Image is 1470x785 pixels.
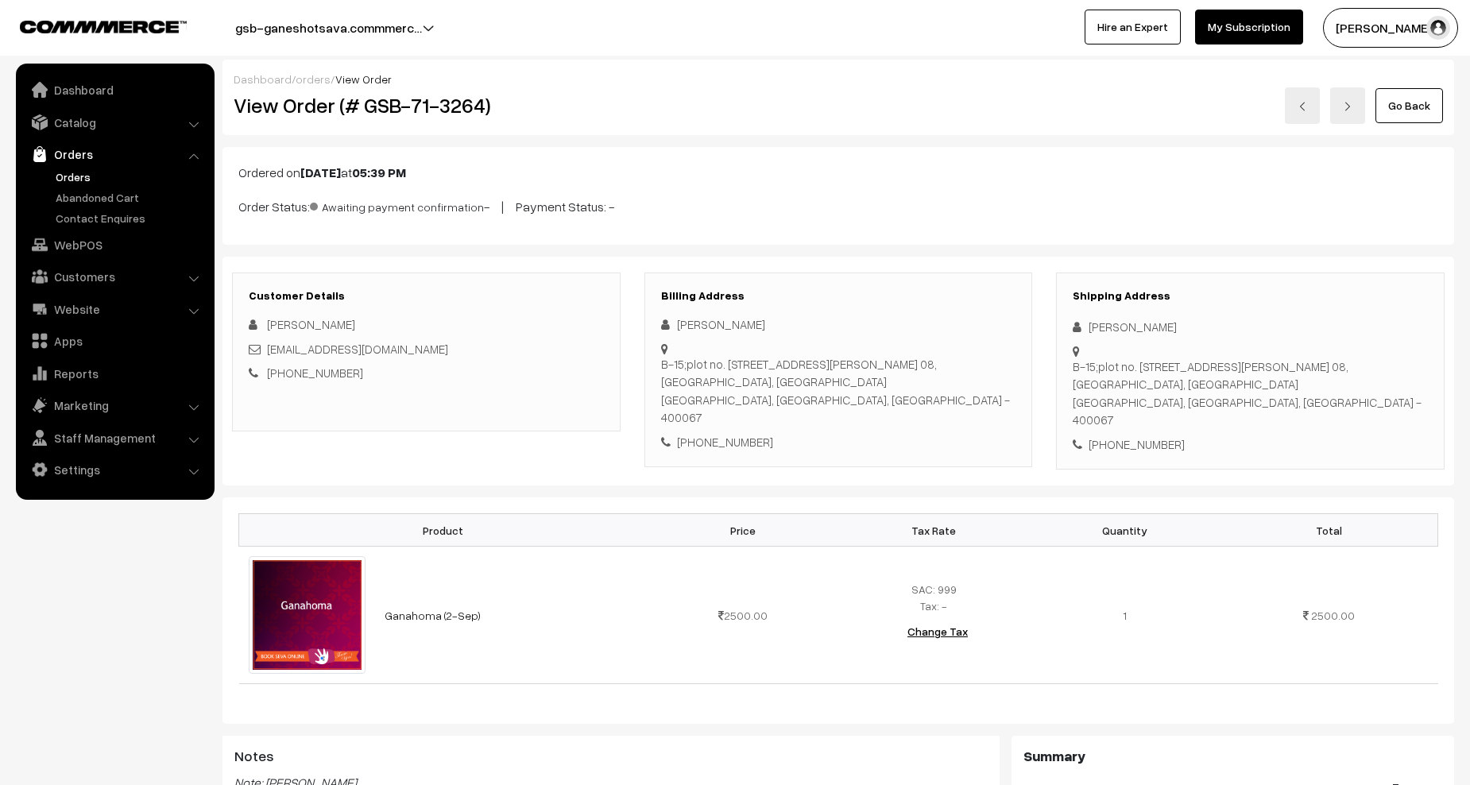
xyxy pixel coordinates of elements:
span: [PERSON_NAME] [267,317,355,331]
a: Abandoned Cart [52,189,209,206]
div: [PHONE_NUMBER] [1073,435,1428,454]
h3: Summary [1023,748,1442,765]
th: Product [239,514,648,547]
h3: Shipping Address [1073,289,1428,303]
a: WebPOS [20,230,209,259]
a: Staff Management [20,423,209,452]
div: B-15;plot no. [STREET_ADDRESS][PERSON_NAME] 08, [GEOGRAPHIC_DATA], [GEOGRAPHIC_DATA] [GEOGRAPHIC_... [1073,358,1428,429]
h2: View Order (# GSB-71-3264) [234,93,621,118]
span: 2500.00 [1311,609,1355,622]
span: Awaiting payment confirmation [310,195,484,215]
th: Tax Rate [838,514,1029,547]
button: Change Tax [895,614,981,649]
a: Reports [20,359,209,388]
a: Orders [52,168,209,185]
a: Website [20,295,209,323]
span: View Order [335,72,392,86]
th: Quantity [1029,514,1220,547]
div: B-15;plot no. [STREET_ADDRESS][PERSON_NAME] 08, [GEOGRAPHIC_DATA], [GEOGRAPHIC_DATA] [GEOGRAPHIC_... [661,355,1016,427]
h3: Notes [234,748,988,765]
a: Catalog [20,108,209,137]
div: [PERSON_NAME] [661,315,1016,334]
h3: Customer Details [249,289,604,303]
a: Go Back [1375,88,1443,123]
th: Price [648,514,838,547]
img: COMMMERCE [20,21,187,33]
p: Ordered on at [238,163,1438,182]
a: COMMMERCE [20,16,159,35]
a: Dashboard [234,72,292,86]
h3: Billing Address [661,289,1016,303]
button: [PERSON_NAME] [1323,8,1458,48]
span: 2500.00 [718,609,768,622]
a: Settings [20,455,209,484]
div: / / [234,71,1443,87]
b: 05:39 PM [352,164,406,180]
a: Apps [20,327,209,355]
a: Contact Enquires [52,210,209,226]
p: Order Status: - | Payment Status: - [238,195,1438,216]
img: right-arrow.png [1343,102,1352,111]
span: 1 [1123,609,1127,622]
img: Ganahoma.jpg [249,556,366,673]
a: orders [296,72,331,86]
button: gsb-ganeshotsava.commmerc… [180,8,478,48]
img: left-arrow.png [1298,102,1307,111]
a: Hire an Expert [1085,10,1181,44]
a: My Subscription [1195,10,1303,44]
a: Marketing [20,391,209,420]
a: Orders [20,140,209,168]
span: SAC: 999 Tax: - [911,582,957,613]
b: [DATE] [300,164,341,180]
a: [EMAIL_ADDRESS][DOMAIN_NAME] [267,342,448,356]
img: user [1426,16,1450,40]
a: Ganahoma (2-Sep) [385,609,481,622]
a: Customers [20,262,209,291]
div: [PERSON_NAME] [1073,318,1428,336]
a: Dashboard [20,75,209,104]
th: Total [1220,514,1437,547]
a: [PHONE_NUMBER] [267,365,363,380]
div: [PHONE_NUMBER] [661,433,1016,451]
